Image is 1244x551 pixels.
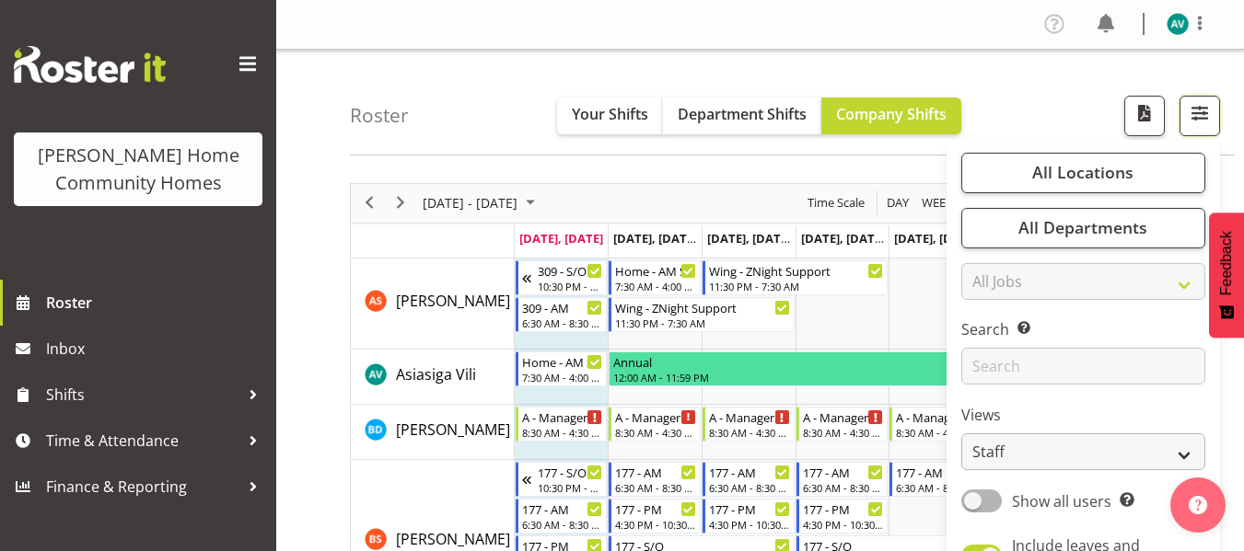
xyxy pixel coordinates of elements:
[1018,216,1147,238] span: All Departments
[896,408,977,426] div: A - Manager
[821,98,961,134] button: Company Shifts
[615,298,789,316] div: Wing - ZNight Support
[663,98,821,134] button: Department Shifts
[416,184,546,223] div: Sep 29 - Oct 05, 2025
[896,480,977,495] div: 6:30 AM - 8:30 AM
[796,407,889,442] div: Barbara Dunlop"s event - A - Manager Begin From Thursday, October 2, 2025 at 8:30:00 AM GMT+13:00...
[609,499,701,534] div: Billie Sothern"s event - 177 - PM Begin From Tuesday, September 30, 2025 at 4:30:00 PM GMT+13:00 ...
[396,291,510,311] span: [PERSON_NAME]
[615,316,789,330] div: 11:30 PM - 7:30 AM
[709,499,790,518] div: 177 - PM
[421,191,519,214] span: [DATE] - [DATE]
[805,191,868,214] button: Time Scale
[1209,212,1244,338] button: Feedback - Show survey
[709,408,790,426] div: A - Manager
[396,363,476,385] a: Asiasiga Vili
[703,407,795,442] div: Barbara Dunlop"s event - A - Manager Begin From Wednesday, October 1, 2025 at 8:30:00 AM GMT+13:0...
[354,184,385,223] div: previous period
[516,260,608,295] div: Arshdeep Singh"s event - 309 - S/O Begin From Sunday, September 28, 2025 at 10:30:00 PM GMT+13:00...
[920,191,955,214] span: Week
[609,462,701,497] div: Billie Sothern"s event - 177 - AM Begin From Tuesday, September 30, 2025 at 6:30:00 AM GMT+13:00 ...
[678,104,807,124] span: Department Shifts
[703,462,795,497] div: Billie Sothern"s event - 177 - AM Begin From Wednesday, October 1, 2025 at 6:30:00 AM GMT+13:00 E...
[46,289,267,316] span: Roster
[703,260,888,295] div: Arshdeep Singh"s event - Wing - ZNight Support Begin From Wednesday, October 1, 2025 at 11:30:00 ...
[1218,231,1235,295] span: Feedback
[1167,13,1189,35] img: asiasiga-vili8528.jpg
[803,408,884,426] div: A - Manager
[609,351,1168,386] div: Asiasiga Vili"s event - Annual Begin From Tuesday, September 30, 2025 at 12:00:00 AM GMT+13:00 En...
[396,364,476,385] span: Asiasiga Vili
[538,279,603,293] div: 10:30 PM - 6:30 AM
[396,419,510,440] span: [PERSON_NAME]
[801,230,885,247] span: [DATE], [DATE]
[806,191,866,214] span: Time Scale
[615,261,696,280] div: Home - AM Support 3
[46,335,267,362] span: Inbox
[396,419,510,441] a: [PERSON_NAME]
[522,499,603,518] div: 177 - AM
[351,258,515,350] td: Arshdeep Singh resource
[889,462,982,497] div: Billie Sothern"s event - 177 - AM Begin From Friday, October 3, 2025 at 6:30:00 AM GMT+13:00 Ends...
[557,98,663,134] button: Your Shifts
[961,348,1205,385] input: Search
[351,350,515,405] td: Asiasiga Vili resource
[538,261,603,280] div: 309 - S/O
[538,463,603,481] div: 177 - S/O
[522,298,603,316] div: 309 - AM
[709,279,883,293] div: 11:30 PM - 7:30 AM
[522,352,603,371] div: Home - AM Support 3
[836,104,947,124] span: Company Shifts
[351,405,515,460] td: Barbara Dunlop resource
[919,191,957,214] button: Timeline Week
[1189,496,1207,514] img: help-xxl-2.png
[885,191,911,214] span: Day
[396,528,510,550] a: [PERSON_NAME]
[14,46,166,83] img: Rosterit website logo
[609,260,701,295] div: Arshdeep Singh"s event - Home - AM Support 3 Begin From Tuesday, September 30, 2025 at 7:30:00 AM...
[1124,96,1165,136] button: Download a PDF of the roster according to the set date range.
[522,517,603,532] div: 6:30 AM - 8:30 AM
[609,297,794,332] div: Arshdeep Singh"s event - Wing - ZNight Support Begin From Tuesday, September 30, 2025 at 11:30:00...
[385,184,416,223] div: next period
[1012,491,1111,511] span: Show all users
[889,407,982,442] div: Barbara Dunlop"s event - A - Manager Begin From Friday, October 3, 2025 at 8:30:00 AM GMT+13:00 E...
[613,370,1164,385] div: 12:00 AM - 11:59 PM
[420,191,543,214] button: September 2025
[615,517,696,532] div: 4:30 PM - 10:30 PM
[1180,96,1220,136] button: Filter Shifts
[615,279,696,293] div: 7:30 AM - 4:00 PM
[516,297,608,332] div: Arshdeep Singh"s event - 309 - AM Begin From Monday, September 29, 2025 at 6:30:00 AM GMT+13:00 E...
[961,153,1205,193] button: All Locations
[1032,161,1134,183] span: All Locations
[522,370,603,385] div: 7:30 AM - 4:00 PM
[707,230,791,247] span: [DATE], [DATE]
[32,142,244,197] div: [PERSON_NAME] Home Community Homes
[615,480,696,495] div: 6:30 AM - 8:30 AM
[709,261,883,280] div: Wing - ZNight Support
[46,427,239,454] span: Time & Attendance
[522,425,603,440] div: 8:30 AM - 4:30 PM
[615,463,696,481] div: 177 - AM
[961,318,1205,340] label: Search
[519,230,603,247] span: [DATE], [DATE]
[884,191,913,214] button: Timeline Day
[396,529,510,549] span: [PERSON_NAME]
[389,191,413,214] button: Next
[803,480,884,495] div: 6:30 AM - 8:30 AM
[709,480,790,495] div: 6:30 AM - 8:30 AM
[803,463,884,481] div: 177 - AM
[516,407,608,442] div: Barbara Dunlop"s event - A - Manager Begin From Monday, September 29, 2025 at 8:30:00 AM GMT+13:0...
[46,381,239,408] span: Shifts
[803,499,884,518] div: 177 - PM
[894,230,978,247] span: [DATE], [DATE]
[609,407,701,442] div: Barbara Dunlop"s event - A - Manager Begin From Tuesday, September 30, 2025 at 8:30:00 AM GMT+13:...
[516,351,608,386] div: Asiasiga Vili"s event - Home - AM Support 3 Begin From Monday, September 29, 2025 at 7:30:00 AM G...
[896,463,977,481] div: 177 - AM
[961,208,1205,248] button: All Departments
[615,499,696,518] div: 177 - PM
[522,316,603,330] div: 6:30 AM - 8:30 AM
[709,463,790,481] div: 177 - AM
[572,104,648,124] span: Your Shifts
[803,517,884,532] div: 4:30 PM - 10:30 PM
